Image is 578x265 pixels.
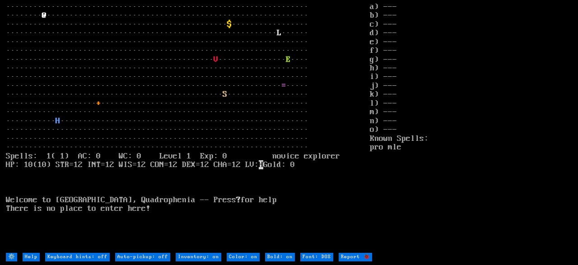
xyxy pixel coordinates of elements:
input: ⚙️ [6,253,17,261]
larn: ··································································· ········ ····················... [6,3,370,252]
input: Auto-pickup: off [115,253,170,261]
font: H [56,116,60,126]
font: S [223,90,227,99]
input: Keyboard hints: off [45,253,110,261]
font: = [281,81,286,90]
input: Bold: on [265,253,295,261]
font: + [96,99,101,108]
font: $ [227,20,232,29]
input: Help [23,253,40,261]
mark: H [259,160,263,169]
b: ? [236,195,241,205]
stats: a) --- b) --- c) --- d) --- e) --- f) --- g) --- h) --- i) --- j) --- k) --- l) --- m) --- n) ---... [370,3,572,252]
font: @ [42,11,47,20]
input: Report 🐞 [339,253,372,261]
font: V [214,55,218,64]
input: Color: on [227,253,260,261]
font: E [286,55,290,64]
input: Font: DOS [300,253,333,261]
font: L [277,28,281,37]
input: Inventory: on [176,253,221,261]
